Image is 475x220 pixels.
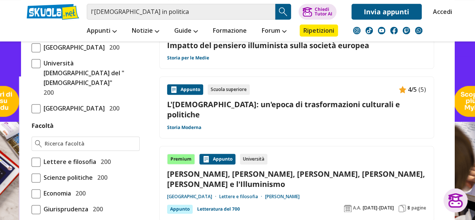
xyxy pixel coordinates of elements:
span: Economia [41,188,71,198]
img: Cerca appunti, riassunti o versioni [277,6,289,17]
a: [GEOGRAPHIC_DATA] [167,194,219,200]
div: Appunto [199,154,235,164]
span: 200 [41,88,54,97]
span: Scienze politiche [41,173,93,182]
a: Ripetizioni [300,24,338,36]
span: pagine [412,205,426,211]
a: Forum [260,24,288,38]
a: Storia Moderna [167,124,201,130]
img: instagram [353,27,360,34]
span: (5) [418,85,426,94]
span: 4/5 [408,85,417,94]
div: Premium [167,154,195,164]
button: ChiediTutor AI [299,4,336,20]
img: twitch [403,27,410,34]
img: Appunti contenuto [202,155,210,163]
span: Lettere e filosofia [41,157,96,167]
a: Lettere e filosofia [219,194,265,200]
img: WhatsApp [415,27,422,34]
input: Ricerca facoltà [45,140,136,147]
div: Università [240,154,267,164]
img: youtube [378,27,385,34]
a: Formazione [211,24,249,38]
span: 200 [90,204,103,214]
span: A.A. [353,205,361,211]
img: Ricerca facoltà [35,140,42,147]
span: [DATE]-[DATE] [363,205,394,211]
div: Appunto [167,84,203,95]
a: Storia per le Medie [167,55,209,61]
div: Scuola superiore [208,84,250,95]
img: Pagine [398,205,406,212]
a: [PERSON_NAME], [PERSON_NAME], [PERSON_NAME], [PERSON_NAME], [PERSON_NAME] e l'Illuminismo [167,169,426,189]
a: Notizie [130,24,161,38]
div: Appunto [167,205,193,214]
span: 8 [407,205,410,211]
span: 200 [106,103,119,113]
span: Università [DEMOGRAPHIC_DATA] del "[DEMOGRAPHIC_DATA]" [41,58,140,88]
span: 200 [72,188,86,198]
div: Chiedi Tutor AI [314,7,332,16]
button: Search Button [275,4,291,20]
img: Appunti contenuto [170,86,178,93]
span: 200 [98,157,111,167]
a: L'[DEMOGRAPHIC_DATA]: un'epoca di trasformazioni culturali e politiche [167,99,426,120]
a: Appunti [85,24,119,38]
img: Anno accademico [344,205,351,212]
a: Impatto del pensiero illuminista sulla società europea [167,40,426,50]
span: [GEOGRAPHIC_DATA] [41,42,105,52]
label: Facoltà [32,121,54,130]
img: facebook [390,27,398,34]
a: Letteratura del 700 [197,205,240,214]
span: 200 [106,42,119,52]
a: Accedi [433,4,449,20]
a: Invia appunti [351,4,422,20]
span: [GEOGRAPHIC_DATA] [41,103,105,113]
span: Giurisprudenza [41,204,88,214]
input: Cerca appunti, riassunti o versioni [87,4,275,20]
span: 200 [94,173,107,182]
img: Appunti contenuto [399,86,406,93]
a: Guide [172,24,200,38]
img: tiktok [365,27,373,34]
a: [PERSON_NAME] [265,194,300,200]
